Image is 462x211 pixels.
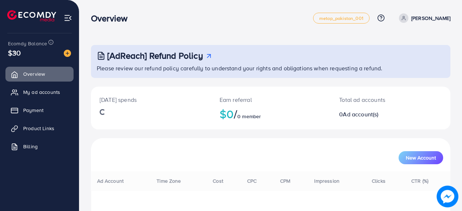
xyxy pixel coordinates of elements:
[339,111,412,118] h2: 0
[5,85,74,99] a: My ad accounts
[97,64,446,73] p: Please review our refund policy carefully to understand your rights and obligations when requesti...
[411,14,450,22] p: [PERSON_NAME]
[406,155,436,160] span: New Account
[313,13,370,24] a: metap_pakistan_001
[220,107,322,121] h2: $0
[64,14,72,22] img: menu
[399,151,443,164] button: New Account
[5,103,74,117] a: Payment
[396,13,450,23] a: [PERSON_NAME]
[5,67,74,81] a: Overview
[23,70,45,78] span: Overview
[237,113,261,120] span: 0 member
[107,50,203,61] h3: [AdReach] Refund Policy
[100,95,202,104] p: [DATE] spends
[23,143,38,150] span: Billing
[234,105,237,122] span: /
[339,95,412,104] p: Total ad accounts
[23,107,43,114] span: Payment
[8,40,47,47] span: Ecomdy Balance
[437,186,458,207] img: image
[7,10,56,21] img: logo
[23,125,54,132] span: Product Links
[5,139,74,154] a: Billing
[319,16,363,21] span: metap_pakistan_001
[91,13,133,24] h3: Overview
[8,47,21,58] span: $30
[64,50,71,57] img: image
[5,121,74,136] a: Product Links
[343,110,378,118] span: Ad account(s)
[23,88,60,96] span: My ad accounts
[220,95,322,104] p: Earn referral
